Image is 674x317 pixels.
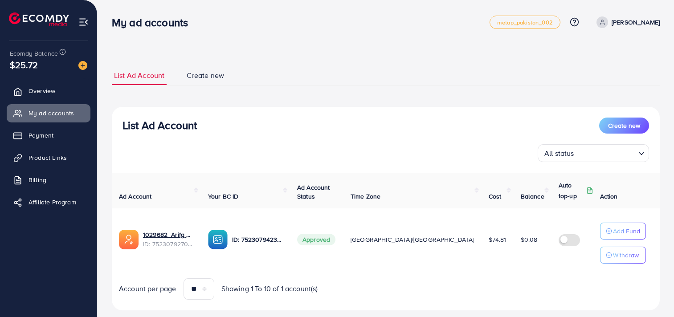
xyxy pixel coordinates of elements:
[9,12,69,26] img: logo
[577,145,635,160] input: Search for option
[10,58,38,71] span: $25.72
[351,192,380,201] span: Time Zone
[143,230,194,239] a: 1029682_Arifg Mart_1751603491465
[123,119,197,132] h3: List Ad Account
[208,230,228,249] img: ic-ba-acc.ded83a64.svg
[29,198,76,207] span: Affiliate Program
[521,192,544,201] span: Balance
[612,17,660,28] p: [PERSON_NAME]
[112,16,195,29] h3: My ad accounts
[599,118,649,134] button: Create new
[608,121,640,130] span: Create new
[29,86,55,95] span: Overview
[119,284,176,294] span: Account per page
[297,183,330,201] span: Ad Account Status
[7,126,90,144] a: Payment
[600,192,618,201] span: Action
[543,147,576,160] span: All status
[7,149,90,167] a: Product Links
[143,230,194,248] div: <span class='underline'>1029682_Arifg Mart_1751603491465</span></br>7523079270294405128
[490,16,560,29] a: metap_pakistan_002
[143,240,194,248] span: ID: 7523079270294405128
[10,49,58,58] span: Ecomdy Balance
[559,180,584,201] p: Auto top-up
[600,247,646,264] button: Withdraw
[221,284,318,294] span: Showing 1 To 10 of 1 account(s)
[29,109,74,118] span: My ad accounts
[7,82,90,100] a: Overview
[29,175,46,184] span: Billing
[351,235,474,244] span: [GEOGRAPHIC_DATA]/[GEOGRAPHIC_DATA]
[521,235,538,244] span: $0.08
[29,131,53,140] span: Payment
[497,20,553,25] span: metap_pakistan_002
[297,234,335,245] span: Approved
[114,70,164,81] span: List Ad Account
[119,192,152,201] span: Ad Account
[489,235,507,244] span: $74.81
[119,230,139,249] img: ic-ads-acc.e4c84228.svg
[78,17,89,27] img: menu
[613,226,640,236] p: Add Fund
[593,16,660,28] a: [PERSON_NAME]
[7,171,90,189] a: Billing
[29,153,67,162] span: Product Links
[232,234,283,245] p: ID: 7523079423877332993
[7,104,90,122] a: My ad accounts
[600,223,646,240] button: Add Fund
[78,61,87,70] img: image
[187,70,224,81] span: Create new
[489,192,502,201] span: Cost
[538,144,649,162] div: Search for option
[208,192,239,201] span: Your BC ID
[613,250,639,260] p: Withdraw
[7,193,90,211] a: Affiliate Program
